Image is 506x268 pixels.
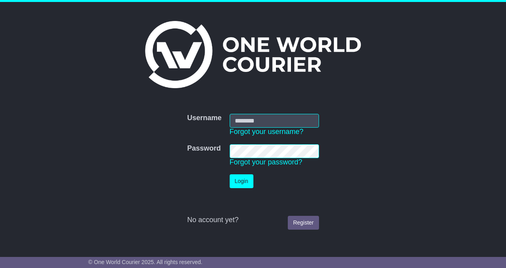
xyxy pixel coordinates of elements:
span: © One World Courier 2025. All rights reserved. [88,259,202,265]
a: Forgot your password? [230,158,302,166]
div: No account yet? [187,216,319,225]
button: Login [230,174,253,188]
a: Register [288,216,319,230]
label: Password [187,144,221,153]
label: Username [187,114,221,123]
img: One World [145,21,361,88]
a: Forgot your username? [230,128,304,136]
